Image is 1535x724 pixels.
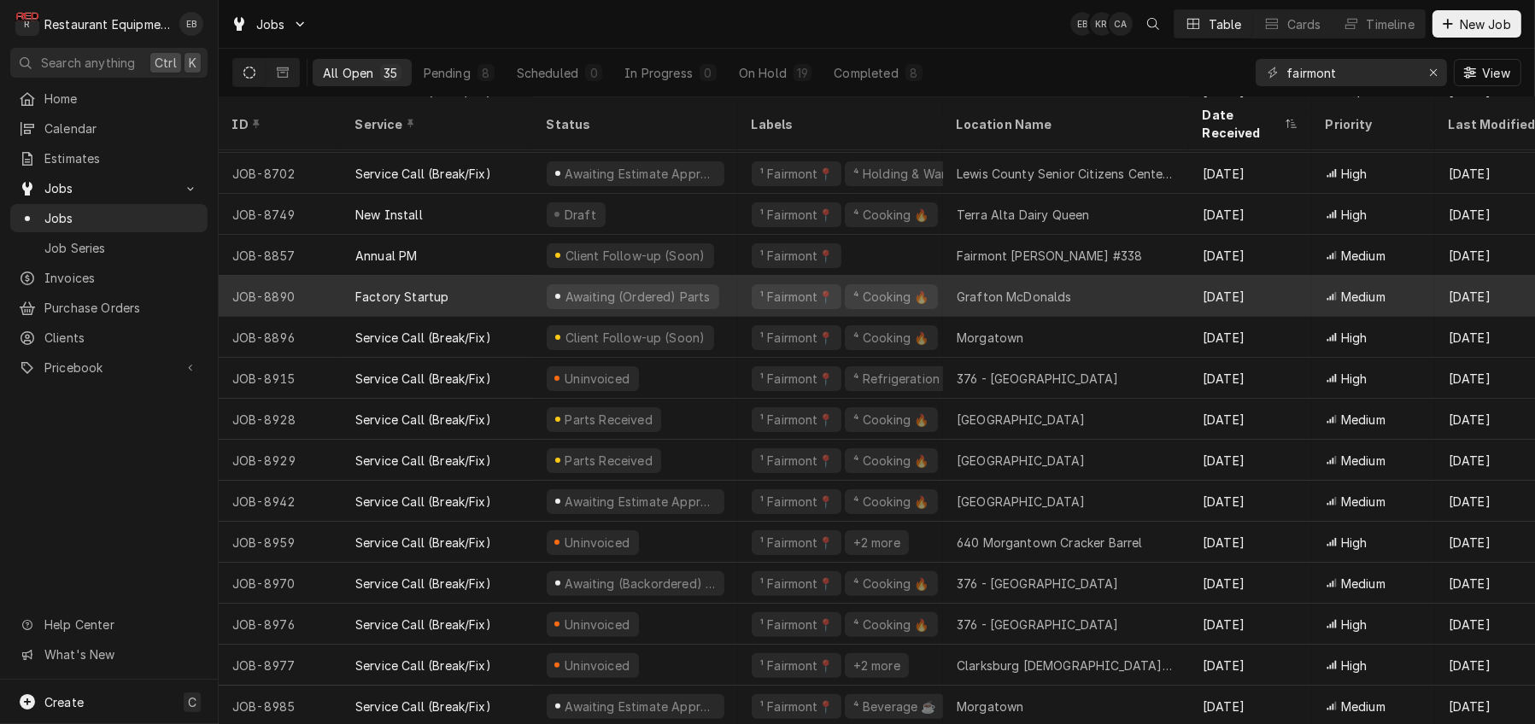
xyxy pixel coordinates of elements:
div: Parts Received [563,452,654,470]
span: Pricebook [44,359,173,377]
div: ¹ Fairmont📍 [759,165,835,183]
button: View [1454,59,1521,86]
div: Service Call (Break/Fix) [355,657,491,674]
button: Erase input [1420,59,1447,86]
div: ¹ Fairmont📍 [759,575,835,593]
div: ¹ Fairmont📍 [759,698,835,715]
div: JOB-8929 [219,440,342,481]
div: ⁴ Cooking 🔥 [852,575,931,593]
div: In Progress [624,64,693,82]
div: EB [1070,12,1094,36]
span: Medium [1341,411,1386,429]
a: Go to Pricebook [10,353,208,382]
div: Cards [1287,15,1321,33]
div: JOB-8976 [219,604,342,645]
span: Jobs [44,179,173,197]
div: Priority [1326,115,1418,133]
div: 19 [797,64,808,82]
div: Lewis County Senior Citizens Center, Inc. [957,165,1175,183]
div: Pending [424,64,471,82]
div: JOB-8970 [219,563,342,604]
a: Purchase Orders [10,294,208,322]
div: Morgatown [957,698,1023,715]
div: [DATE] [1189,358,1312,399]
div: Service Call (Break/Fix) [355,493,491,511]
div: ¹ Fairmont📍 [759,616,835,633]
span: Search anything [41,54,135,72]
div: Table [1209,15,1242,33]
div: All Open [323,64,373,82]
div: Service Call (Break/Fix) [355,370,491,388]
span: Estimates [44,149,199,167]
div: Awaiting Estimate Approval [563,165,718,183]
div: 0 [589,64,599,82]
span: Medium [1341,698,1386,715]
a: Go to Help Center [10,610,208,639]
div: Factory Startup [355,288,448,306]
div: ¹ Fairmont📍 [759,411,835,429]
div: Uninvoiced [563,657,632,674]
span: Ctrl [155,54,177,72]
div: [DATE] [1189,399,1312,440]
div: KR [1090,12,1114,36]
span: Invoices [44,269,199,287]
div: Awaiting (Backordered) Parts [563,575,718,593]
div: Parts Received [563,411,654,429]
div: Uninvoiced [563,370,632,388]
div: ¹ Fairmont📍 [759,493,835,511]
div: Draft [562,206,599,224]
div: [DATE] [1189,276,1312,317]
span: K [189,54,196,72]
div: Service Call (Break/Fix) [355,452,491,470]
span: New Job [1456,15,1514,33]
div: [DATE] [1189,645,1312,686]
div: ⁴ Cooking 🔥 [852,616,931,633]
a: Jobs [10,204,208,232]
a: Go to Jobs [10,174,208,202]
div: Service Call (Break/Fix) [355,698,491,715]
div: Uninvoiced [563,534,632,552]
span: High [1341,534,1368,552]
div: ¹ Fairmont📍 [759,206,835,224]
div: JOB-8890 [219,276,342,317]
div: 376 - [GEOGRAPHIC_DATA] [957,575,1119,593]
span: Clients [44,329,199,347]
div: [DATE] [1189,563,1312,604]
div: JOB-8959 [219,522,342,563]
span: Medium [1341,575,1386,593]
a: Go to What's New [10,640,208,669]
span: Medium [1341,288,1386,306]
div: Date Received [1203,106,1281,142]
span: Jobs [256,15,285,33]
a: Invoices [10,264,208,292]
span: Jobs [44,209,199,227]
div: 376 - [GEOGRAPHIC_DATA] [957,370,1119,388]
div: 0 [703,64,713,82]
div: Awaiting Estimate Approval [563,698,718,715]
input: Keyword search [1286,59,1415,86]
div: JOB-8928 [219,399,342,440]
div: ¹ Fairmont📍 [759,247,835,265]
div: Timeline [1367,15,1415,33]
div: Awaiting Estimate Approval [563,493,718,511]
a: Calendar [10,114,208,143]
a: Job Series [10,234,208,262]
div: Service [355,115,516,133]
span: C [188,693,196,711]
span: High [1341,370,1368,388]
div: Morgatown [957,329,1023,347]
div: ⁴ Cooking 🔥 [852,206,931,224]
div: Service Call (Break/Fix) [355,411,491,429]
div: Service Call (Break/Fix) [355,575,491,593]
div: Fairmont [PERSON_NAME] #338 [957,247,1142,265]
div: ⁴ Cooking 🔥 [852,288,931,306]
span: High [1341,206,1368,224]
div: 640 Morgantown Cracker Barrel [957,534,1143,552]
div: EB [179,12,203,36]
span: What's New [44,645,197,663]
div: Service Call (Break/Fix) [355,165,491,183]
div: [DATE] [1189,194,1312,235]
div: Scheduled [517,64,578,82]
div: Annual PM [355,247,417,265]
span: Create [44,695,84,709]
